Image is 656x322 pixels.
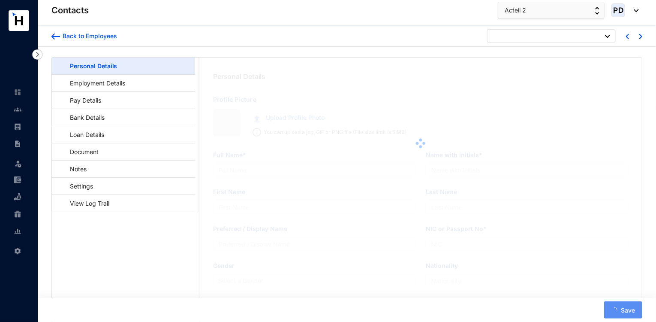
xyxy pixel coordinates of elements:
[59,160,90,178] a: Notes
[498,2,605,19] button: Acteil 2
[7,171,27,188] li: Expenses
[7,118,27,135] li: Payroll
[51,4,89,16] p: Contacts
[14,123,21,131] img: payroll-unselected.b590312f920e76f0c668.svg
[7,101,27,118] li: Contacts
[51,32,117,40] a: Back to Employees
[626,34,629,39] img: chevron-left-blue.0fda5800d0a05439ff8ddef8047136d5.svg
[59,126,107,143] a: Loan Details
[613,6,623,14] span: PD
[59,194,112,212] a: View Log Trail
[595,7,599,15] img: up-down-arrow.74152d26bf9780fbf563ca9c90304185.svg
[14,228,21,235] img: report-unselected.e6a6b4230fc7da01f883.svg
[14,247,21,255] img: settings-unselected.1febfda315e6e19643a1.svg
[32,49,42,60] img: nav-icon-right.af6afadce00d159da59955279c43614e.svg
[629,9,639,12] img: dropdown-black.8e83cc76930a90b1a4fdb6d089b7bf3a.svg
[7,223,27,240] li: Reports
[604,301,642,319] button: Save
[59,57,120,75] a: Personal Details
[59,91,104,109] a: Pay Details
[605,35,610,38] img: dropdown-black.8e83cc76930a90b1a4fdb6d089b7bf3a.svg
[7,135,27,152] li: Contracts
[14,176,21,184] img: expense-unselected.2edcf0507c847f3e9e96.svg
[59,143,102,161] a: Document
[14,210,21,218] img: gratuity-unselected.a8c340787eea3cf492d7.svg
[59,177,96,195] a: Settings
[639,34,642,39] img: chevron-right-blue.16c49ba0fe93ddb13f341d83a2dbca89.svg
[60,32,117,40] div: Back to Employees
[7,206,27,223] li: Gratuity
[51,33,60,39] img: arrow-backward-blue.96c47016eac47e06211658234db6edf5.svg
[14,140,21,148] img: contract-unselected.99e2b2107c0a7dd48938.svg
[14,193,21,201] img: loan-unselected.d74d20a04637f2d15ab5.svg
[7,84,27,101] li: Home
[14,106,21,113] img: people-unselected.118708e94b43a90eceab.svg
[505,6,526,15] span: Acteil 2
[611,307,617,313] span: loading
[7,188,27,206] li: Loan
[59,74,128,92] a: Employment Details
[621,306,635,315] span: Save
[59,109,108,126] a: Bank Details
[14,159,22,168] img: leave-unselected.2934df6273408c3f84d9.svg
[14,88,21,96] img: home-unselected.a29eae3204392db15eaf.svg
